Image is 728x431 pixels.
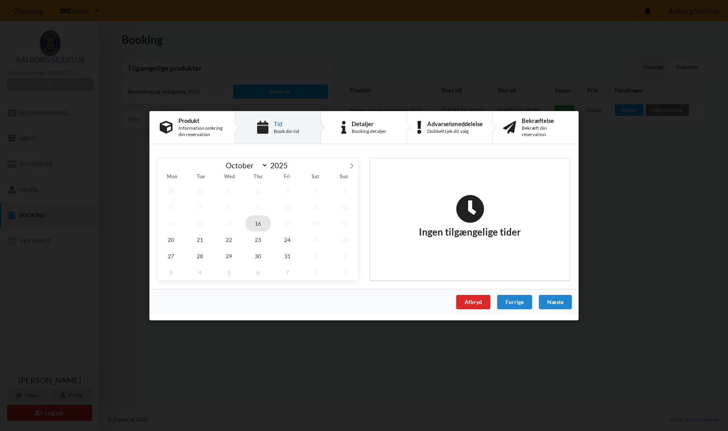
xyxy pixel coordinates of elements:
span: October 23, 2025 [245,231,271,248]
span: October 26, 2025 [332,231,358,248]
div: Bekræftelse [522,117,568,123]
span: October 5, 2025 [332,182,358,199]
span: November 4, 2025 [187,264,213,280]
span: Sun [330,174,358,179]
span: October 24, 2025 [274,231,300,248]
span: October 2, 2025 [245,182,271,199]
span: November 7, 2025 [274,264,300,280]
span: October 3, 2025 [274,182,300,199]
span: October 17, 2025 [274,215,300,231]
span: October 31, 2025 [274,248,300,264]
span: November 5, 2025 [216,264,242,280]
span: Mon [158,174,186,179]
span: October 20, 2025 [158,231,184,248]
span: November 6, 2025 [245,264,271,280]
span: October 4, 2025 [303,182,329,199]
span: September 29, 2025 [158,182,184,199]
div: Advarselsmeddelelse [427,120,483,127]
div: Næste [539,294,572,309]
div: Bekræft din reservation [522,125,568,138]
span: October 6, 2025 [158,199,184,215]
span: Fri [273,174,301,179]
span: November 2, 2025 [332,248,358,264]
div: Afbryd [456,294,490,309]
span: October 1, 2025 [216,182,242,199]
span: October 19, 2025 [332,215,358,231]
span: October 21, 2025 [187,231,213,248]
div: Detaljer [352,120,386,127]
span: October 29, 2025 [216,248,242,264]
div: Dobbelttjek dit valg [427,128,483,135]
span: October 12, 2025 [332,199,358,215]
div: Produkt [178,117,225,123]
span: October 22, 2025 [216,231,242,248]
div: Information omkring din reservation [178,125,225,138]
span: Wed [215,174,244,179]
span: October 9, 2025 [245,199,271,215]
span: October 30, 2025 [245,248,271,264]
span: October 14, 2025 [187,215,213,231]
span: October 27, 2025 [158,248,184,264]
h2: Ingen tilgængelige tider [419,194,521,238]
span: Thu [244,174,272,179]
input: Year [268,161,294,170]
span: Sat [301,174,330,179]
span: November 3, 2025 [158,264,184,280]
span: October 15, 2025 [216,215,242,231]
div: Tid [274,120,299,127]
span: November 1, 2025 [303,248,329,264]
span: November 8, 2025 [303,264,329,280]
span: Tue [186,174,215,179]
span: October 11, 2025 [303,199,329,215]
select: Month [222,160,268,170]
div: Forrige [497,294,532,309]
span: October 13, 2025 [158,215,184,231]
span: October 18, 2025 [303,215,329,231]
div: Book din tid [274,128,299,135]
span: October 25, 2025 [303,231,329,248]
span: October 10, 2025 [274,199,300,215]
span: October 16, 2025 [245,215,271,231]
span: October 28, 2025 [187,248,213,264]
span: November 9, 2025 [332,264,358,280]
div: Booking detaljer [352,128,386,135]
span: October 8, 2025 [216,199,242,215]
span: October 7, 2025 [187,199,213,215]
span: September 30, 2025 [187,182,213,199]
